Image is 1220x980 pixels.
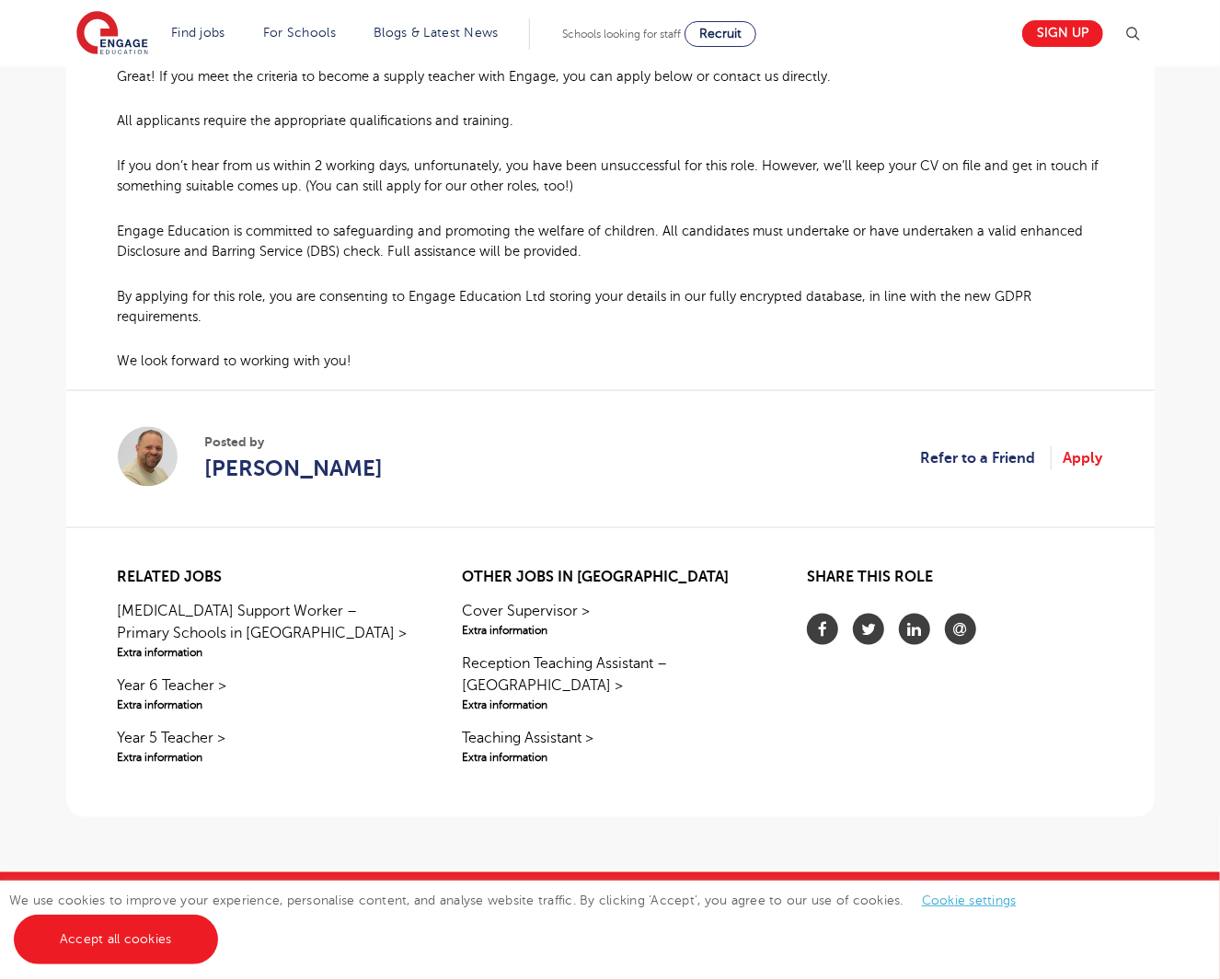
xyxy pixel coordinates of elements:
[118,569,413,586] h2: Related jobs
[118,727,413,766] a: Year 5 Teacher >Extra information
[263,26,336,40] a: For Schools
[1022,20,1103,47] a: Sign up
[205,432,384,452] span: Posted by
[462,697,757,713] span: Extra information
[118,69,832,84] span: Great! If you meet the criteria to become a supply teacher with Engage, you can apply below or co...
[699,27,742,40] span: Recruit
[118,113,514,128] span: All applicants require the appropriate qualifications and training.
[462,652,757,713] a: Reception Teaching Assistant – [GEOGRAPHIC_DATA] >Extra information
[921,446,1052,470] a: Refer to a Friend
[205,452,384,485] a: [PERSON_NAME]
[118,644,413,661] span: Extra information
[1064,446,1103,470] a: Apply
[118,353,352,368] span: We look forward to working with you!
[118,158,1099,193] span: If you don’t hear from us within 2 working days, unfortunately, you have been unsuccessful for th...
[118,697,413,713] span: Extra information
[562,28,681,40] span: Schools looking for staff
[118,600,413,661] a: [MEDICAL_DATA] Support Worker – Primary Schools in [GEOGRAPHIC_DATA] >Extra information
[118,674,413,713] a: Year 6 Teacher >Extra information
[807,569,1102,595] h2: Share this role
[685,21,756,47] a: Recruit
[118,289,1032,324] span: By applying for this role, you are consenting to Engage Education Ltd storing your details in our...
[14,915,218,964] a: Accept all cookies
[922,894,1017,907] a: Cookie settings
[76,11,148,57] img: Engage Education
[374,26,499,40] a: Blogs & Latest News
[462,727,757,766] a: Teaching Assistant >Extra information
[462,749,757,766] span: Extra information
[462,600,757,639] a: Cover Supervisor >Extra information
[118,224,1084,259] span: Engage Education is committed to safeguarding and promoting the welfare of children. All candidat...
[462,569,757,586] h2: Other jobs in [GEOGRAPHIC_DATA]
[171,26,225,40] a: Find jobs
[9,894,1035,946] span: We use cookies to improve your experience, personalise content, and analyse website traffic. By c...
[462,622,757,639] span: Extra information
[118,749,413,766] span: Extra information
